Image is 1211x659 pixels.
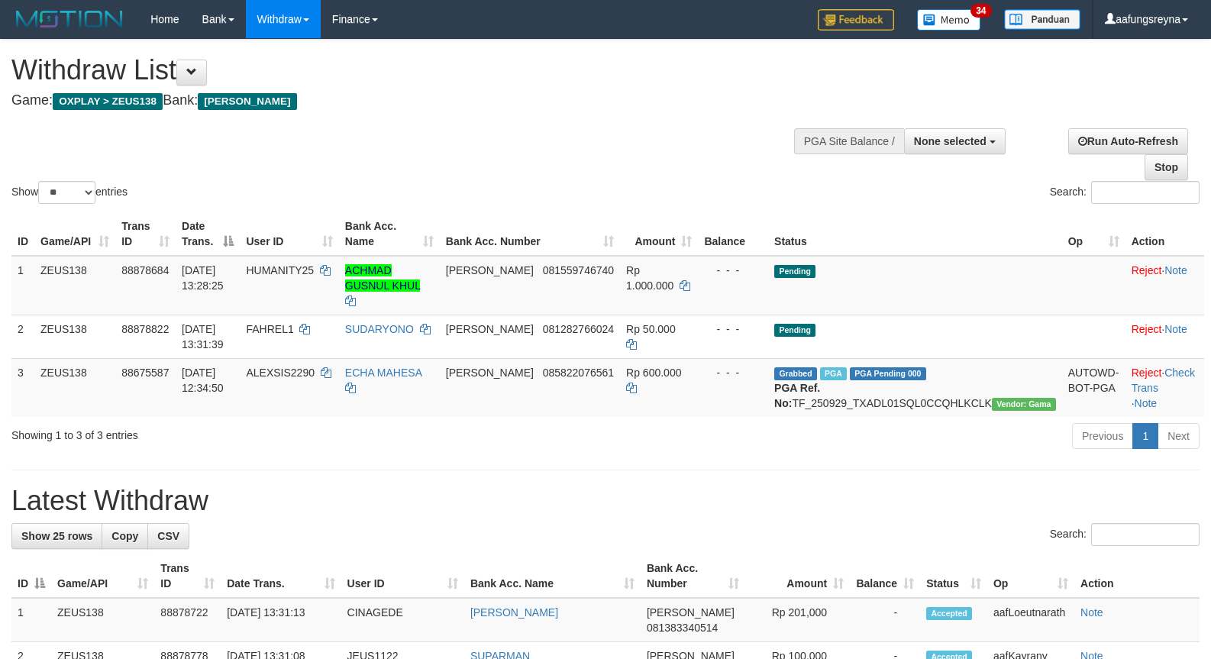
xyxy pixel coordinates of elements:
[768,358,1062,417] td: TF_250929_TXADL01SQL0CCQHLKCLK
[446,367,534,379] span: [PERSON_NAME]
[914,135,987,147] span: None selected
[21,530,92,542] span: Show 25 rows
[1068,128,1188,154] a: Run Auto-Refresh
[626,264,673,292] span: Rp 1.000.000
[182,264,224,292] span: [DATE] 13:28:25
[820,367,847,380] span: Marked by aafpengsreynich
[1062,212,1125,256] th: Op: activate to sort column ascending
[102,523,148,549] a: Copy
[647,606,735,619] span: [PERSON_NAME]
[11,55,792,86] h1: Withdraw List
[198,93,296,110] span: [PERSON_NAME]
[11,181,128,204] label: Show entries
[850,554,920,598] th: Balance: activate to sort column ascending
[11,554,51,598] th: ID: activate to sort column descending
[904,128,1006,154] button: None selected
[774,265,815,278] span: Pending
[850,598,920,642] td: -
[641,554,745,598] th: Bank Acc. Number: activate to sort column ascending
[626,367,681,379] span: Rp 600.000
[464,554,641,598] th: Bank Acc. Name: activate to sort column ascending
[345,264,421,292] a: ACHMAD GUSNUL KHUL
[850,367,926,380] span: PGA Pending
[1145,154,1188,180] a: Stop
[1091,181,1200,204] input: Search:
[1062,358,1125,417] td: AUTOWD-BOT-PGA
[745,554,850,598] th: Amount: activate to sort column ascending
[11,422,493,443] div: Showing 1 to 3 of 3 entries
[221,598,341,642] td: [DATE] 13:31:13
[446,264,534,276] span: [PERSON_NAME]
[704,365,762,380] div: - - -
[34,212,115,256] th: Game/API: activate to sort column ascending
[987,554,1074,598] th: Op: activate to sort column ascending
[1132,423,1158,449] a: 1
[698,212,768,256] th: Balance
[920,554,987,598] th: Status: activate to sort column ascending
[1125,256,1204,315] td: ·
[1125,315,1204,358] td: ·
[111,530,138,542] span: Copy
[34,358,115,417] td: ZEUS138
[345,367,421,379] a: ECHA MAHESA
[543,367,614,379] span: Copy 085822076561 to clipboard
[341,554,464,598] th: User ID: activate to sort column ascending
[1164,264,1187,276] a: Note
[543,323,614,335] span: Copy 081282766024 to clipboard
[620,212,698,256] th: Amount: activate to sort column ascending
[704,321,762,337] div: - - -
[51,554,154,598] th: Game/API: activate to sort column ascending
[246,264,314,276] span: HUMANITY25
[1004,9,1080,30] img: panduan.png
[147,523,189,549] a: CSV
[1132,367,1195,394] a: Check Trans
[154,554,221,598] th: Trans ID: activate to sort column ascending
[34,315,115,358] td: ZEUS138
[240,212,338,256] th: User ID: activate to sort column ascending
[1091,523,1200,546] input: Search:
[154,598,221,642] td: 88878722
[246,367,315,379] span: ALEXSIS2290
[1125,212,1204,256] th: Action
[157,530,179,542] span: CSV
[987,598,1074,642] td: aafLoeutnarath
[11,523,102,549] a: Show 25 rows
[51,598,154,642] td: ZEUS138
[121,264,169,276] span: 88878684
[38,181,95,204] select: Showentries
[11,598,51,642] td: 1
[1132,323,1162,335] a: Reject
[11,315,34,358] td: 2
[446,323,534,335] span: [PERSON_NAME]
[992,398,1056,411] span: Vendor URL: https://trx31.1velocity.biz
[774,324,815,337] span: Pending
[341,598,464,642] td: CINAGEDE
[1132,367,1162,379] a: Reject
[440,212,620,256] th: Bank Acc. Number: activate to sort column ascending
[345,323,414,335] a: SUDARYONO
[1074,554,1200,598] th: Action
[774,382,820,409] b: PGA Ref. No:
[11,8,128,31] img: MOTION_logo.png
[543,264,614,276] span: Copy 081559746740 to clipboard
[917,9,981,31] img: Button%20Memo.svg
[1132,264,1162,276] a: Reject
[1158,423,1200,449] a: Next
[794,128,904,154] div: PGA Site Balance /
[34,256,115,315] td: ZEUS138
[1080,606,1103,619] a: Note
[115,212,176,256] th: Trans ID: activate to sort column ascending
[818,9,894,31] img: Feedback.jpg
[1135,397,1158,409] a: Note
[176,212,240,256] th: Date Trans.: activate to sort column descending
[221,554,341,598] th: Date Trans.: activate to sort column ascending
[246,323,293,335] span: FAHREL1
[11,212,34,256] th: ID
[1164,323,1187,335] a: Note
[647,622,718,634] span: Copy 081383340514 to clipboard
[53,93,163,110] span: OXPLAY > ZEUS138
[768,212,1062,256] th: Status
[745,598,850,642] td: Rp 201,000
[1050,181,1200,204] label: Search:
[1125,358,1204,417] td: · ·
